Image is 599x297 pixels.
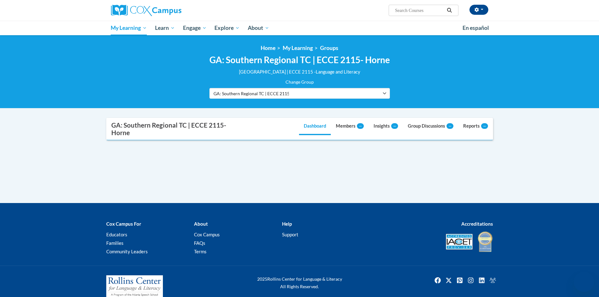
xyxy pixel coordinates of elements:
span: About [248,24,269,32]
span: En español [463,25,489,31]
img: Cox Campus [111,5,181,16]
a: About [244,21,273,35]
span: -- [357,123,364,129]
img: Pinterest icon [455,275,465,285]
b: Accreditations [461,221,493,227]
img: Instagram icon [466,275,476,285]
label: Change Group [286,79,314,85]
span: Engage [183,24,207,32]
span: GA: Southern Regional TC | ECCE 2115- Horne [214,90,289,97]
span: -- [446,123,453,129]
span: Explore [214,24,240,32]
div: Main menu [102,21,498,35]
div: [GEOGRAPHIC_DATA] | ECCE 2115 -Language and Literacy [209,69,390,75]
div: Rollins Center for Language & Literacy All Rights Reserved. [234,275,366,290]
span: My Learning [111,24,147,32]
b: Help [282,221,292,227]
span: Learn [155,24,175,32]
a: Insights-- [369,118,403,135]
a: Instagram [466,275,476,285]
img: LinkedIn icon [477,275,487,285]
button: Search [445,7,454,14]
a: Explore [210,21,244,35]
img: Facebook icon [433,275,443,285]
a: Learn [151,21,179,35]
a: Pinterest [455,275,465,285]
a: Community Leaders [106,249,148,254]
img: Twitter icon [444,275,454,285]
a: Group Discussions-- [403,118,458,135]
button: GA: Southern Regional TC | ECCE 2115- Horne [209,88,390,99]
span: -- [481,123,488,129]
a: FAQs [194,240,205,246]
h2: GA: Southern Regional TC | ECCE 2115- Horne [209,55,390,65]
a: Reports-- [458,118,493,135]
a: My Learning [283,45,313,51]
a: Engage [179,21,211,35]
a: Terms [194,249,207,254]
a: Linkedin [477,275,487,285]
button: Account Settings [469,5,488,15]
a: Cox Campus [194,232,220,237]
a: Home [261,45,275,51]
a: Twitter [444,275,454,285]
img: IDA® Accredited [477,231,493,253]
input: Search Courses [394,7,445,14]
b: About [194,221,208,227]
a: Facebook Group [488,275,498,285]
a: En español [458,21,493,35]
span: 2025 [257,276,267,282]
iframe: Button to launch messaging window [574,272,594,292]
img: Facebook group icon [488,275,498,285]
a: Families [106,240,124,246]
a: Dashboard [299,118,331,135]
a: Members-- [331,118,369,135]
span: -- [391,123,398,129]
a: Support [282,232,298,237]
a: Educators [106,232,127,237]
a: Groups [320,45,338,51]
a: Facebook [433,275,443,285]
img: Accredited IACET® Provider [446,234,473,250]
a: My Learning [107,21,151,35]
b: Cox Campus For [106,221,141,227]
div: GA: Southern Regional TC | ECCE 2115- Horne [111,121,237,137]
